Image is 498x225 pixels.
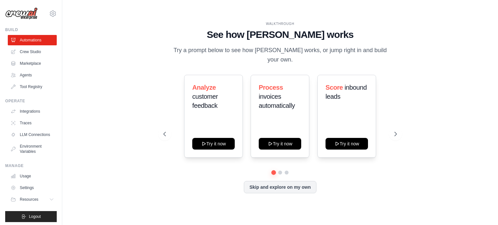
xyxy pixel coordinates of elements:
a: LLM Connections [8,129,57,140]
div: Manage [5,163,57,168]
button: Try it now [259,138,301,150]
a: Crew Studio [8,47,57,57]
a: Settings [8,183,57,193]
div: Operate [5,98,57,104]
div: Build [5,27,57,32]
span: Process [259,84,283,91]
span: Resources [20,197,38,202]
p: Try a prompt below to see how [PERSON_NAME] works, or jump right in and build your own. [171,46,389,65]
h1: See how [PERSON_NAME] works [163,29,397,40]
button: Try it now [326,138,368,150]
button: Try it now [192,138,235,150]
span: Analyze [192,84,216,91]
img: Logo [5,7,38,20]
a: Usage [8,171,57,181]
span: inbound leads [326,84,367,100]
button: Resources [8,194,57,205]
a: Tool Registry [8,82,57,92]
button: Skip and explore on my own [244,181,316,193]
div: WALKTHROUGH [163,21,397,26]
span: Score [326,84,343,91]
a: Automations [8,35,57,45]
span: customer feedback [192,93,218,109]
a: Integrations [8,106,57,117]
span: Logout [29,214,41,219]
button: Logout [5,211,57,222]
a: Marketplace [8,58,57,69]
a: Environment Variables [8,141,57,157]
a: Agents [8,70,57,80]
a: Traces [8,118,57,128]
span: invoices automatically [259,93,295,109]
